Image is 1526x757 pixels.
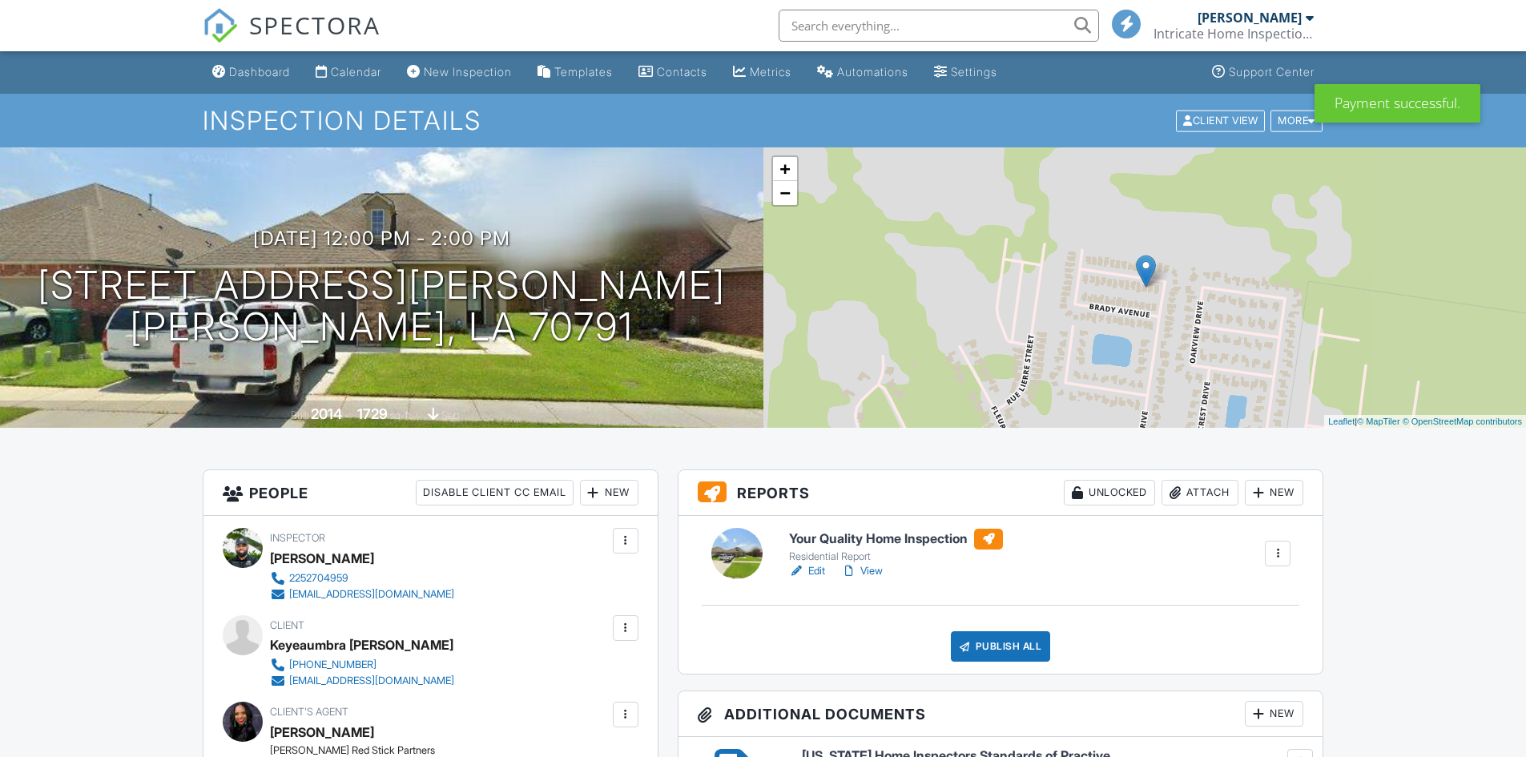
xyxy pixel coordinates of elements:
div: Support Center [1229,65,1315,79]
a: Zoom in [773,157,797,181]
div: Residential Report [789,550,1003,563]
span: sq. ft. [390,409,413,421]
a: Client View [1174,114,1269,126]
a: © MapTiler [1357,417,1400,426]
a: New Inspection [401,58,518,87]
div: [EMAIL_ADDRESS][DOMAIN_NAME] [289,588,454,601]
span: Client's Agent [270,706,348,718]
div: 2014 [311,405,342,422]
h3: Reports [678,470,1323,516]
span: Client [270,619,304,631]
a: Contacts [632,58,714,87]
a: Templates [531,58,619,87]
div: 2252704959 [289,572,348,585]
div: Payment successful. [1315,84,1480,123]
a: SPECTORA [203,22,380,55]
img: The Best Home Inspection Software - Spectora [203,8,238,43]
a: Automations (Basic) [811,58,915,87]
div: [PERSON_NAME] [270,546,374,570]
div: [EMAIL_ADDRESS][DOMAIN_NAME] [289,674,454,687]
span: Inspector [270,532,325,544]
div: Publish All [951,631,1051,662]
a: Metrics [727,58,798,87]
a: [PERSON_NAME] [270,720,374,744]
a: 2252704959 [270,570,454,586]
a: Leaflet [1328,417,1355,426]
div: Templates [554,65,613,79]
h3: Additional Documents [678,691,1323,737]
div: Client View [1176,110,1265,131]
a: Zoom out [773,181,797,205]
div: [PHONE_NUMBER] [289,658,376,671]
a: [PHONE_NUMBER] [270,657,454,673]
div: Disable Client CC Email [416,480,574,505]
div: New Inspection [424,65,512,79]
span: slab [441,409,459,421]
a: Dashboard [206,58,296,87]
div: New [580,480,638,505]
div: | [1324,415,1526,429]
h3: People [203,470,658,516]
div: Dashboard [229,65,290,79]
input: Search everything... [779,10,1099,42]
div: 1729 [357,405,388,422]
a: Support Center [1206,58,1321,87]
div: Intricate Home Inspections LLC. [1154,26,1314,42]
h1: [STREET_ADDRESS][PERSON_NAME] [PERSON_NAME], LA 70791 [38,264,726,349]
h6: Your Quality Home Inspection [789,529,1003,550]
span: SPECTORA [249,8,380,42]
div: Calendar [331,65,381,79]
a: Calendar [309,58,388,87]
div: More [1270,110,1323,131]
div: Keyeaumbra [PERSON_NAME] [270,633,453,657]
a: Edit [789,563,825,579]
a: Your Quality Home Inspection Residential Report [789,529,1003,564]
a: © OpenStreetMap contributors [1403,417,1522,426]
a: [EMAIL_ADDRESS][DOMAIN_NAME] [270,673,454,689]
div: Unlocked [1064,480,1155,505]
a: Settings [928,58,1004,87]
div: Contacts [657,65,707,79]
h3: [DATE] 12:00 pm - 2:00 pm [253,228,510,249]
div: Settings [951,65,997,79]
h1: Inspection Details [203,107,1324,135]
div: New [1245,480,1303,505]
a: View [841,563,883,579]
div: [PERSON_NAME] [1198,10,1302,26]
span: Built [291,409,308,421]
div: Automations [837,65,908,79]
div: New [1245,701,1303,727]
div: [PERSON_NAME] Red Stick Partners [270,744,622,757]
a: [EMAIL_ADDRESS][DOMAIN_NAME] [270,586,454,602]
div: Metrics [750,65,791,79]
div: Attach [1162,480,1238,505]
